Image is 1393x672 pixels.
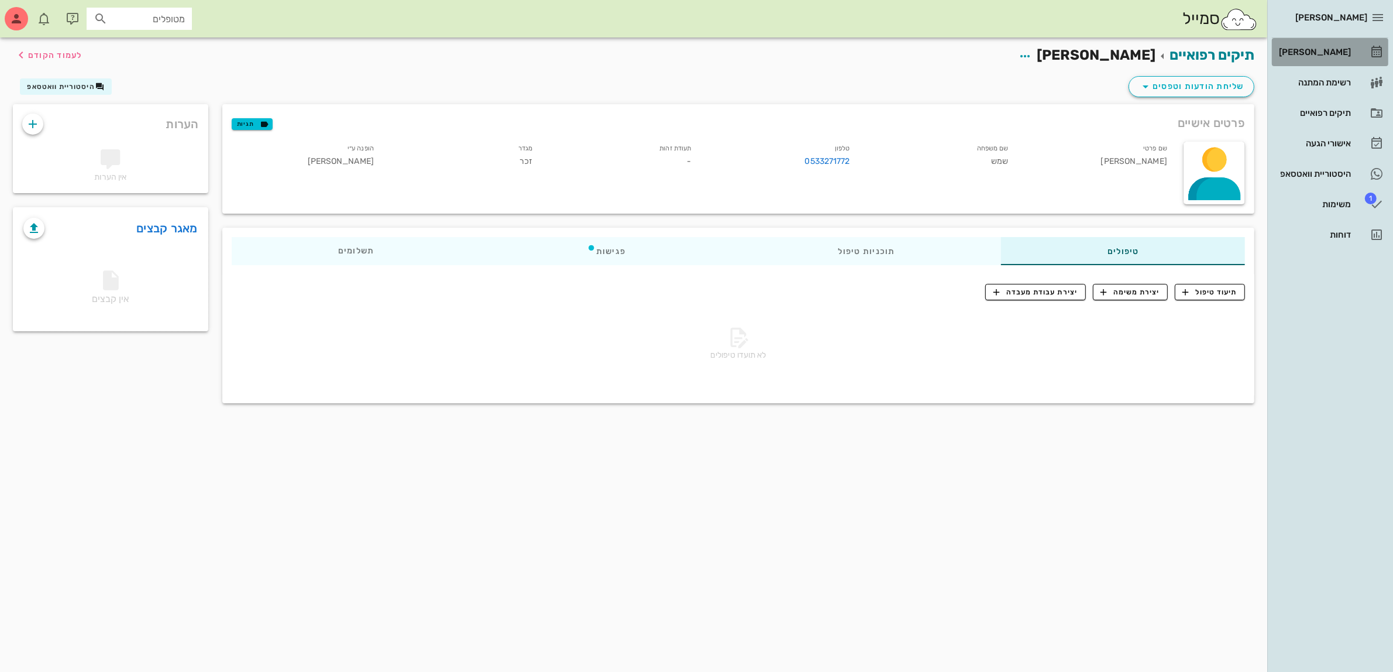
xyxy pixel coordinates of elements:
[1143,145,1167,152] small: שם פרטי
[977,145,1009,152] small: שם משפחה
[237,119,267,129] span: תגיות
[383,139,542,175] div: זכר
[1272,38,1388,66] a: [PERSON_NAME]
[993,287,1078,297] span: יצירת עבודת מעבדה
[1093,284,1168,300] button: יצירת משימה
[859,139,1018,175] div: שמש
[1277,200,1351,209] div: משימות
[28,50,82,60] span: לעמוד הקודם
[1182,6,1258,32] div: סמייל
[1272,160,1388,188] a: היסטוריית וואטסאפ
[1277,47,1351,57] div: [PERSON_NAME]
[94,172,126,182] span: אין הערות
[225,139,383,175] div: [PERSON_NAME]
[1220,8,1258,31] img: SmileCloud logo
[985,284,1085,300] button: יצירת עבודת מעבדה
[1018,139,1177,175] div: [PERSON_NAME]
[1178,114,1245,132] span: פרטים אישיים
[1272,68,1388,97] a: רשימת המתנה
[1183,287,1237,297] span: תיעוד טיפול
[1272,221,1388,249] a: דוחות
[27,83,95,91] span: היסטוריית וואטסאפ
[1277,78,1351,87] div: רשימת המתנה
[1295,12,1367,23] span: [PERSON_NAME]
[20,78,112,95] button: היסטוריית וואטסאפ
[14,44,82,66] button: לעמוד הקודם
[1272,99,1388,127] a: תיקים רפואיים
[232,118,273,130] button: תגיות
[687,156,691,166] span: -
[518,145,532,152] small: מגדר
[480,237,732,265] div: פגישות
[92,274,129,304] span: אין קבצים
[805,155,850,168] a: 0533271772
[659,145,691,152] small: תעודת זהות
[1175,284,1245,300] button: תיעוד טיפול
[1272,129,1388,157] a: אישורי הגעה
[348,145,374,152] small: הופנה ע״י
[1037,47,1155,63] span: [PERSON_NAME]
[338,247,374,255] span: תשלומים
[1277,139,1351,148] div: אישורי הגעה
[731,237,1001,265] div: תוכניות טיפול
[1170,47,1254,63] a: תיקים רפואיים
[835,145,850,152] small: טלפון
[1100,287,1160,297] span: יצירת משימה
[1001,237,1245,265] div: טיפולים
[1277,108,1351,118] div: תיקים רפואיים
[710,350,766,360] span: לא תועדו טיפולים
[35,9,42,16] span: תג
[1129,76,1254,97] button: שליחת הודעות וטפסים
[1277,169,1351,179] div: היסטוריית וואטסאפ
[1277,230,1351,239] div: דוחות
[1365,193,1377,204] span: תג
[1139,80,1244,94] span: שליחת הודעות וטפסים
[13,104,208,138] div: הערות
[1272,190,1388,218] a: תגמשימות
[136,219,198,238] a: מאגר קבצים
